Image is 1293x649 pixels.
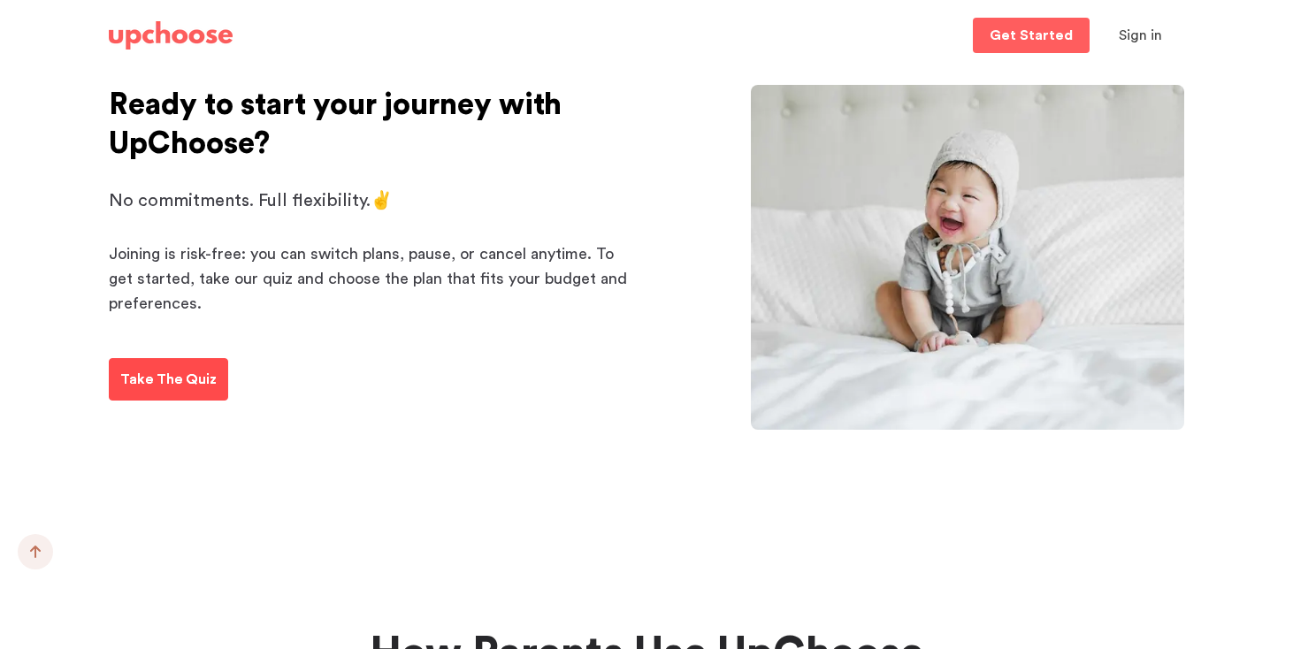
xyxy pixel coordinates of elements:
[109,241,631,316] p: Joining is risk-free: you can switch plans, pause, or cancel anytime. To get started, take our qu...
[1119,28,1162,42] span: Sign in
[1097,18,1184,53] button: Sign in
[109,18,233,54] a: UpChoose
[109,21,233,50] img: UpChoose
[109,358,228,401] a: Take The Quiz
[109,188,631,213] h3: No commitments. Full flexibility.✌️
[973,18,1090,53] a: Get Started
[109,89,562,158] span: Ready to start your journey with UpChoose?
[990,28,1073,42] p: Get Started
[120,369,217,390] p: Take The Quiz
